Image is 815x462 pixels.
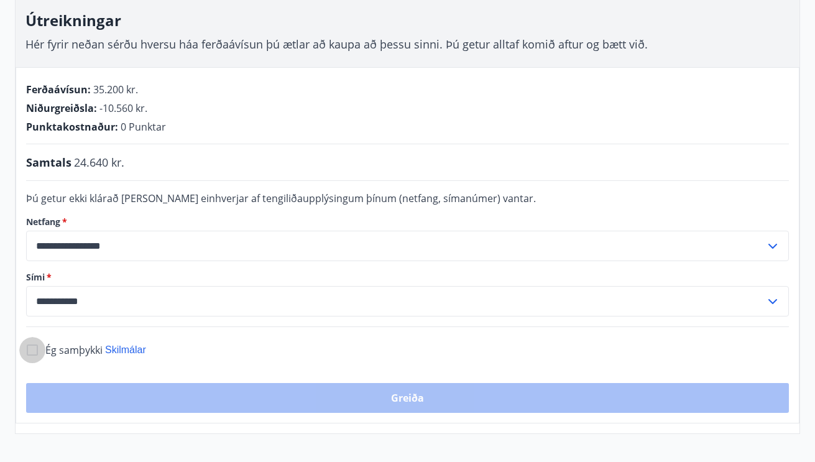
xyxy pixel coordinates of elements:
button: Skilmálar [105,343,146,357]
span: Samtals [26,154,71,170]
span: Ég samþykki [45,343,103,357]
span: Niðurgreiðsla : [26,101,97,115]
span: Hér fyrir neðan sérðu hversu háa ferðaávísun þú ætlar að kaupa að þessu sinni. Þú getur alltaf ko... [25,37,648,52]
span: Þú getur ekki klárað [PERSON_NAME] einhverjar af tengiliðaupplýsingum þínum (netfang, símanúmer) ... [26,192,536,205]
span: 24.640 kr. [74,154,124,170]
span: Punktakostnaður : [26,120,118,134]
label: Sími [26,271,789,284]
span: Skilmálar [105,344,146,355]
span: 0 Punktar [121,120,166,134]
h3: Útreikningar [25,10,790,31]
span: -10.560 kr. [99,101,147,115]
label: Netfang [26,216,789,228]
span: 35.200 kr. [93,83,138,96]
span: Ferðaávísun : [26,83,91,96]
